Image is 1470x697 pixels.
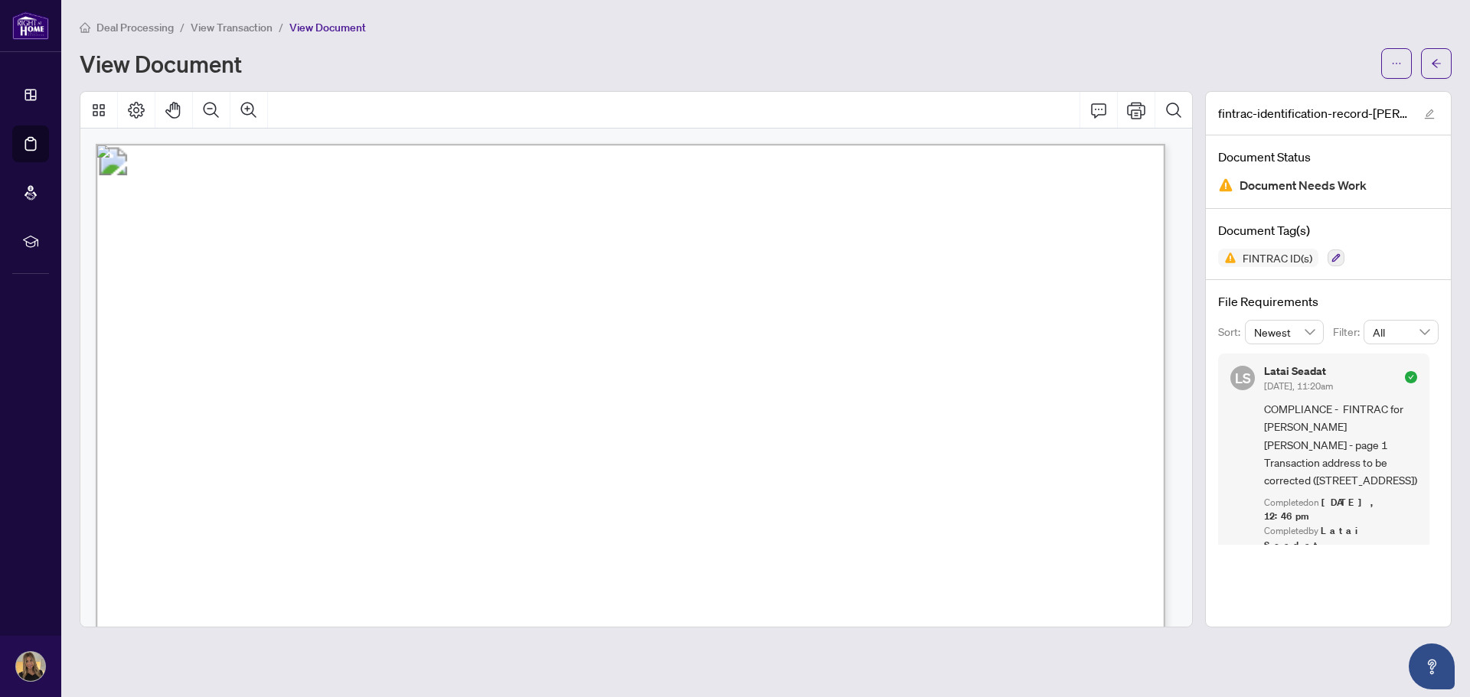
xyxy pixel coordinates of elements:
[1264,496,1379,523] span: [DATE], 12:46pm
[1218,178,1233,193] img: Document Status
[289,21,366,34] span: View Document
[1333,324,1364,340] p: Filter:
[1218,148,1439,166] h4: Document Status
[1391,58,1402,69] span: ellipsis
[279,18,283,36] li: /
[1218,104,1410,122] span: fintrac-identification-record-[PERSON_NAME]-20250827-101333.pdf
[1264,400,1417,490] span: COMPLIANCE - FINTRAC for [PERSON_NAME] [PERSON_NAME] - page 1 Transaction address to be corrected...
[12,11,49,40] img: logo
[191,21,273,34] span: View Transaction
[80,22,90,33] span: home
[1218,324,1245,340] p: Sort:
[1264,524,1417,553] div: Completed by
[1373,321,1429,344] span: All
[1264,366,1333,376] h5: Latai Seadat
[16,652,45,681] img: Profile Icon
[1409,643,1455,689] button: Open asap
[1218,292,1439,311] h4: File Requirements
[1264,380,1333,392] span: [DATE], 11:20am
[1218,221,1439,239] h4: Document Tag(s)
[1235,367,1251,389] span: LS
[180,18,185,36] li: /
[1405,371,1417,383] span: check-circle
[1236,252,1318,263] span: FINTRAC ID(s)
[1264,524,1365,552] span: Latai Seadat
[1264,496,1417,525] div: Completed on
[1240,175,1367,196] span: Document Needs Work
[1218,249,1236,267] img: Status Icon
[1254,321,1315,344] span: Newest
[96,21,174,34] span: Deal Processing
[1424,109,1435,119] span: edit
[1431,58,1442,69] span: arrow-left
[80,51,242,76] h1: View Document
